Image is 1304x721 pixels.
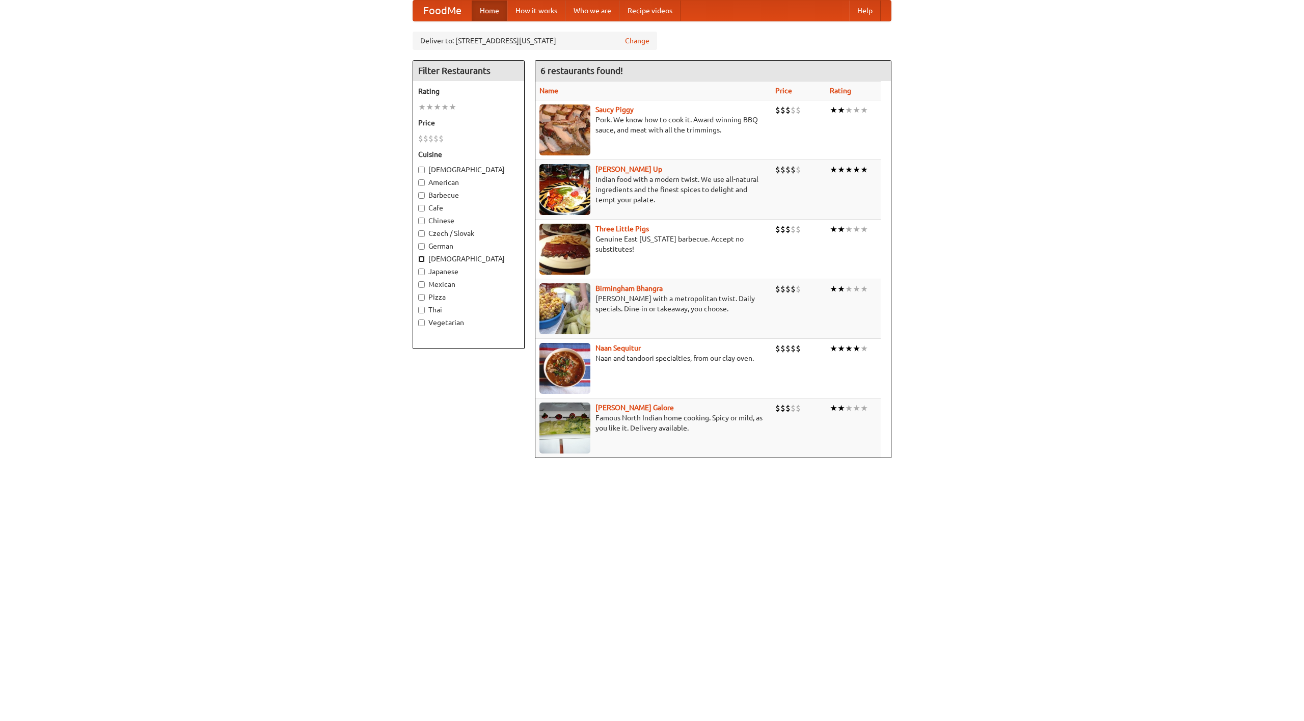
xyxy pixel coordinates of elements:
[830,104,837,116] li: ★
[595,344,641,352] a: Naan Sequitur
[595,404,674,412] a: [PERSON_NAME] Galore
[791,283,796,295] li: $
[845,104,853,116] li: ★
[796,343,801,354] li: $
[539,174,767,205] p: Indian food with a modern twist. We use all-natural ingredients and the finest spices to delight ...
[423,133,428,144] li: $
[565,1,619,21] a: Who we are
[539,413,767,433] p: Famous North Indian home cooking. Spicy or mild, as you like it. Delivery available.
[413,61,524,81] h4: Filter Restaurants
[595,165,662,173] a: [PERSON_NAME] Up
[507,1,565,21] a: How it works
[418,294,425,301] input: Pizza
[780,343,785,354] li: $
[837,403,845,414] li: ★
[539,104,590,155] img: saucy.jpg
[830,164,837,175] li: ★
[785,403,791,414] li: $
[418,228,519,238] label: Czech / Slovak
[418,319,425,326] input: Vegetarian
[595,284,663,292] a: Birmingham Bhangra
[860,224,868,235] li: ★
[539,343,590,394] img: naansequitur.jpg
[853,104,860,116] li: ★
[539,353,767,363] p: Naan and tandoori specialties, from our clay oven.
[796,104,801,116] li: $
[418,230,425,237] input: Czech / Slovak
[791,403,796,414] li: $
[418,307,425,313] input: Thai
[539,293,767,314] p: [PERSON_NAME] with a metropolitan twist. Daily specials. Dine-in or takeaway, you choose.
[860,104,868,116] li: ★
[791,164,796,175] li: $
[418,216,519,226] label: Chinese
[845,224,853,235] li: ★
[539,403,590,453] img: currygalore.jpg
[785,164,791,175] li: $
[853,403,860,414] li: ★
[780,104,785,116] li: $
[830,343,837,354] li: ★
[837,224,845,235] li: ★
[418,203,519,213] label: Cafe
[853,224,860,235] li: ★
[539,234,767,254] p: Genuine East [US_STATE] barbecue. Accept no substitutes!
[540,66,623,75] ng-pluralize: 6 restaurants found!
[775,164,780,175] li: $
[428,133,433,144] li: $
[433,133,439,144] li: $
[595,225,649,233] a: Three Little Pigs
[791,224,796,235] li: $
[413,32,657,50] div: Deliver to: [STREET_ADDRESS][US_STATE]
[418,190,519,200] label: Barbecue
[418,165,519,175] label: [DEMOGRAPHIC_DATA]
[418,86,519,96] h5: Rating
[785,104,791,116] li: $
[837,343,845,354] li: ★
[780,164,785,175] li: $
[539,164,590,215] img: curryup.jpg
[418,167,425,173] input: [DEMOGRAPHIC_DATA]
[619,1,681,21] a: Recipe videos
[860,403,868,414] li: ★
[853,343,860,354] li: ★
[595,105,634,114] a: Saucy Piggy
[433,101,441,113] li: ★
[796,403,801,414] li: $
[796,224,801,235] li: $
[860,164,868,175] li: ★
[837,283,845,295] li: ★
[830,403,837,414] li: ★
[830,283,837,295] li: ★
[785,224,791,235] li: $
[780,283,785,295] li: $
[418,305,519,315] label: Thai
[418,118,519,128] h5: Price
[775,283,780,295] li: $
[860,343,868,354] li: ★
[775,87,792,95] a: Price
[539,283,590,334] img: bhangra.jpg
[439,133,444,144] li: $
[845,343,853,354] li: ★
[775,224,780,235] li: $
[418,317,519,328] label: Vegetarian
[845,164,853,175] li: ★
[418,269,425,275] input: Japanese
[418,292,519,302] label: Pizza
[625,36,649,46] a: Change
[853,164,860,175] li: ★
[830,224,837,235] li: ★
[418,192,425,199] input: Barbecue
[418,218,425,224] input: Chinese
[780,224,785,235] li: $
[418,205,425,211] input: Cafe
[418,241,519,251] label: German
[426,101,433,113] li: ★
[775,343,780,354] li: $
[845,283,853,295] li: ★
